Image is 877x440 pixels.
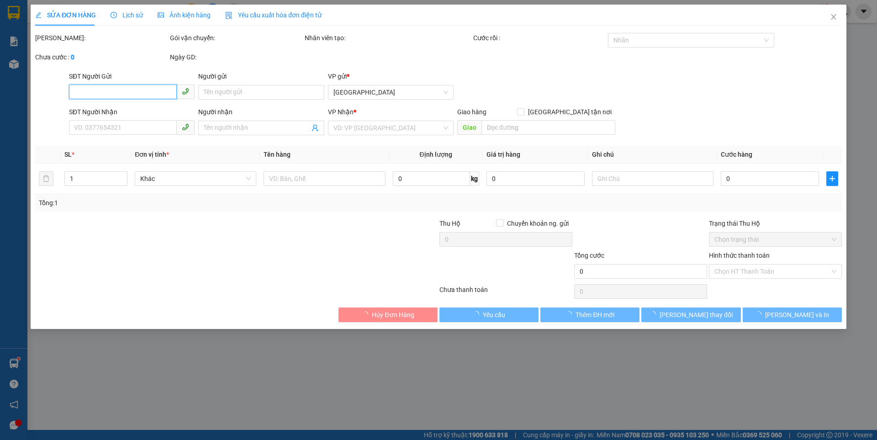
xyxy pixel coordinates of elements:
[588,146,717,164] th: Ghi chú
[198,71,324,81] div: Người gửi
[743,307,842,322] button: [PERSON_NAME] và In
[39,198,338,208] div: Tổng: 1
[182,123,189,131] span: phone
[22,15,230,35] span: Thời gian : - Nhân viên nhận hàng :
[35,12,42,18] span: edit
[821,5,846,30] button: Close
[35,33,168,43] div: [PERSON_NAME]:
[158,11,211,19] span: Ảnh kiện hàng
[524,107,615,117] span: [GEOGRAPHIC_DATA] tận nơi
[721,151,752,158] span: Cước hàng
[69,107,195,117] div: SĐT Người Nhận
[420,151,452,158] span: Định lượng
[90,25,162,35] span: [PERSON_NAME]
[68,15,132,25] span: 15:13:44 [DATE]
[135,151,169,158] span: Đơn vị tính
[111,12,117,18] span: clock-circle
[35,52,168,62] div: Chưa cước :
[264,151,291,158] span: Tên hàng
[641,307,740,322] button: [PERSON_NAME] thay đổi
[457,120,481,135] span: Giao
[486,151,520,158] span: Giá trị hàng
[39,171,53,186] button: delete
[372,310,414,320] span: Hủy Đơn Hàng
[182,88,189,95] span: phone
[439,307,539,322] button: Yêu cầu
[69,71,195,81] div: SĐT Người Gửi
[481,120,615,135] input: Dọc đường
[438,285,573,301] div: Chưa thanh toán
[170,33,303,43] div: Gói vận chuyển:
[714,233,836,246] span: Chọn trạng thái
[140,172,251,186] span: Khác
[826,171,838,186] button: plus
[755,311,765,318] span: loading
[709,252,770,259] label: Hình thức thanh toán
[71,53,74,61] b: 0
[473,311,483,318] span: loading
[473,33,606,43] div: Cước rồi :
[827,175,838,182] span: plus
[576,310,614,320] span: Thêm ĐH mới
[158,12,164,18] span: picture
[503,218,572,228] span: Chuyển khoản ng. gửi
[650,311,660,318] span: loading
[225,12,232,19] img: icon
[483,310,505,320] span: Yêu cầu
[470,171,479,186] span: kg
[540,307,639,322] button: Thêm ĐH mới
[198,107,324,117] div: Người nhận
[592,171,713,186] input: Ghi Chú
[64,151,72,158] span: SL
[9,40,243,90] strong: NHÀ XE BÊ HÀ [GEOGRAPHIC_DATA]
[305,33,471,43] div: Nhân viên tạo:
[660,310,733,320] span: [PERSON_NAME] thay đổi
[565,311,576,318] span: loading
[457,108,486,116] span: Giao hàng
[111,11,143,19] span: Lịch sử
[312,124,319,132] span: user-add
[35,11,96,19] span: SỬA ĐƠN HÀNG
[830,13,837,21] span: close
[765,310,829,320] span: [PERSON_NAME] và In
[264,171,385,186] input: VD: Bàn, Ghế
[328,71,454,81] div: VP gửi
[439,220,460,227] span: Thu Hộ
[709,218,842,228] div: Trạng thái Thu Hộ
[170,52,303,62] div: Ngày GD:
[338,307,438,322] button: Hủy Đơn Hàng
[225,11,322,19] span: Yêu cầu xuất hóa đơn điện tử
[333,85,448,99] span: ĐẮK LẮK
[362,311,372,318] span: loading
[574,252,604,259] span: Tổng cước
[328,108,354,116] span: VP Nhận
